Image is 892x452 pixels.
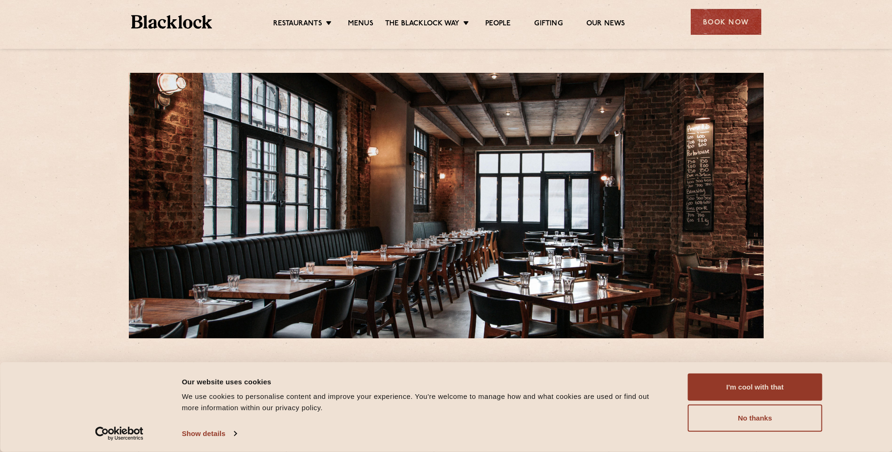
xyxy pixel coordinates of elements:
a: People [485,19,511,30]
a: Menus [348,19,373,30]
a: Show details [182,427,237,441]
a: Restaurants [273,19,322,30]
a: The Blacklock Way [385,19,459,30]
div: We use cookies to personalise content and improve your experience. You're welcome to manage how a... [182,391,667,413]
div: Book Now [691,9,761,35]
button: I'm cool with that [688,374,822,401]
div: Our website uses cookies [182,376,667,387]
a: Gifting [534,19,562,30]
a: Our News [586,19,625,30]
button: No thanks [688,405,822,432]
a: Usercentrics Cookiebot - opens in a new window [78,427,160,441]
img: BL_Textured_Logo-footer-cropped.svg [131,15,213,29]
